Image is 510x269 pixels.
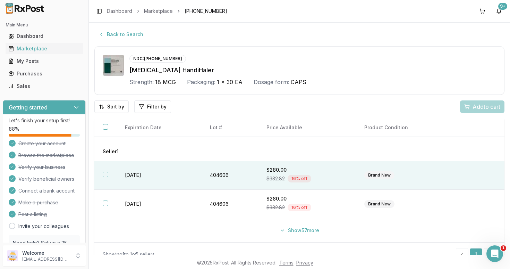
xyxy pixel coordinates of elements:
[103,55,124,76] img: Spiriva HandiHaler 18 MCG CAPS
[129,55,186,63] div: NDC: [PHONE_NUMBER]
[266,204,285,211] span: $332.82
[18,176,74,182] span: Verify beneficial owners
[6,22,83,28] h2: Main Menu
[3,68,86,79] button: Purchases
[94,100,129,113] button: Sort by
[144,8,173,15] a: Marketplace
[217,78,243,86] span: 1 x 30 EA
[288,204,311,211] div: 16 % off
[3,43,86,54] button: Marketplace
[22,250,70,256] p: Welcome
[8,58,80,65] div: My Posts
[107,103,124,110] span: Sort by
[9,117,80,124] p: Let's finish your setup first!
[147,103,167,110] span: Filter by
[6,42,83,55] a: Marketplace
[13,239,76,260] p: Need help? Set up a 25 minute call with our team to set up.
[18,223,69,230] a: Invite your colleagues
[134,100,171,113] button: Filter by
[129,78,154,86] div: Strength:
[9,103,48,112] h3: Getting started
[356,119,452,137] th: Product Condition
[18,164,65,171] span: Verify your business
[3,31,86,42] button: Dashboard
[8,83,80,90] div: Sales
[103,251,155,258] div: Showing 1 to 1 of 1 sellers
[266,195,348,202] div: $280.00
[501,245,506,251] span: 1
[498,3,507,10] div: 9+
[364,200,394,208] div: Brand New
[18,187,75,194] span: Connect a bank account
[185,8,227,15] span: [PHONE_NUMBER]
[6,80,83,92] a: Sales
[103,148,119,155] span: Seller 1
[18,140,66,147] span: Create your account
[107,8,227,15] nav: breadcrumb
[202,190,258,219] td: 404606
[6,30,83,42] a: Dashboard
[8,45,80,52] div: Marketplace
[6,55,83,67] a: My Posts
[94,28,147,41] button: Back to Search
[3,3,47,14] img: RxPost Logo
[258,119,356,137] th: Price Available
[3,81,86,92] button: Sales
[129,65,496,75] div: [MEDICAL_DATA] HandiHaler
[470,248,482,261] a: 1
[117,190,202,219] td: [DATE]
[202,119,258,137] th: Lot #
[9,125,19,132] span: 88 %
[254,78,289,86] div: Dosage form:
[117,119,202,137] th: Expiration Date
[18,199,58,206] span: Make a purchase
[456,248,496,261] nav: pagination
[107,8,132,15] a: Dashboard
[187,78,215,86] div: Packaging:
[155,78,176,86] span: 18 MCG
[279,260,294,266] a: Terms
[291,78,306,86] span: CAPS
[18,152,74,159] span: Browse the marketplace
[266,175,285,182] span: $332.82
[275,224,323,237] button: Show57more
[6,67,83,80] a: Purchases
[18,211,47,218] span: Post a listing
[117,161,202,190] td: [DATE]
[3,56,86,67] button: My Posts
[486,245,503,262] iframe: Intercom live chat
[493,6,504,17] button: 9+
[296,260,313,266] a: Privacy
[202,161,258,190] td: 404606
[8,33,80,40] div: Dashboard
[288,175,311,182] div: 16 % off
[8,70,80,77] div: Purchases
[364,171,394,179] div: Brand New
[266,166,348,173] div: $280.00
[22,256,70,262] p: [EMAIL_ADDRESS][DOMAIN_NAME]
[7,250,18,261] img: User avatar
